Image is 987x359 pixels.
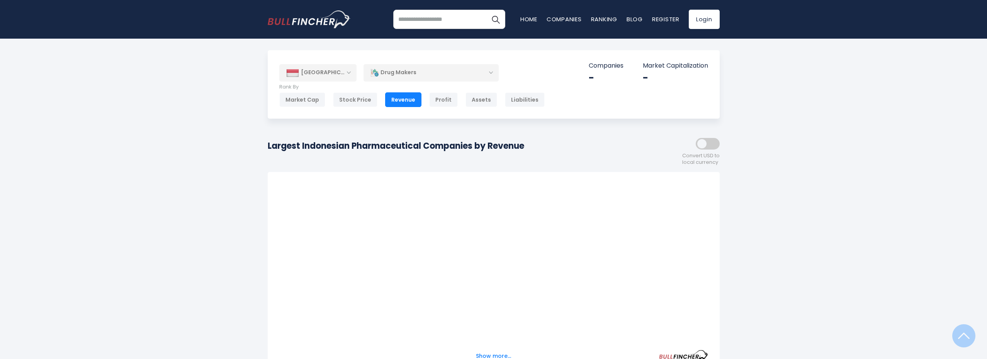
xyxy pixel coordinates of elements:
[364,64,499,82] div: Drug Makers
[505,92,545,107] div: Liabilities
[520,15,537,23] a: Home
[643,62,708,70] p: Market Capitalization
[279,84,545,90] p: Rank By
[652,15,680,23] a: Register
[279,92,325,107] div: Market Cap
[589,62,623,70] p: Companies
[689,10,720,29] a: Login
[268,10,351,28] img: bullfincher logo
[682,153,720,166] span: Convert USD to local currency
[279,64,357,81] div: [GEOGRAPHIC_DATA]
[268,140,524,152] h1: Largest Indonesian Pharmaceutical Companies by Revenue
[486,10,505,29] button: Search
[591,15,617,23] a: Ranking
[333,92,377,107] div: Stock Price
[429,92,458,107] div: Profit
[589,72,623,84] div: -
[385,92,421,107] div: Revenue
[627,15,643,23] a: Blog
[643,72,708,84] div: -
[465,92,497,107] div: Assets
[268,10,351,28] a: Go to homepage
[547,15,582,23] a: Companies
